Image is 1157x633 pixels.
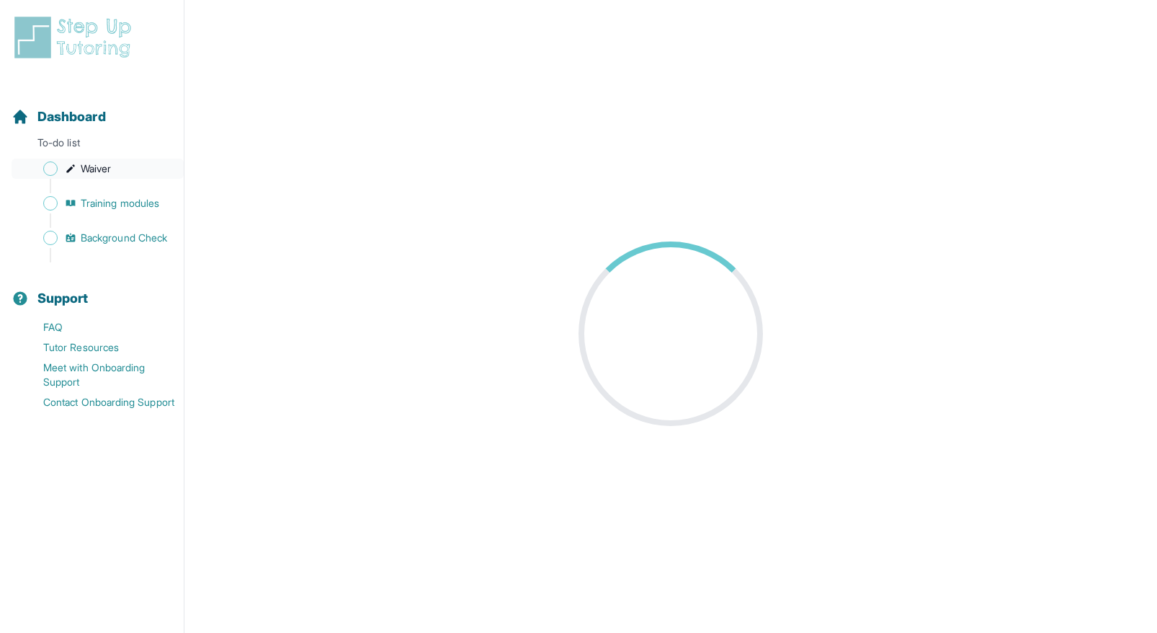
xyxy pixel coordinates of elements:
span: Waiver [81,161,111,176]
span: Dashboard [37,107,106,127]
button: Support [6,265,178,314]
span: Training modules [81,196,159,211]
a: Background Check [12,228,184,248]
p: To-do list [6,136,178,156]
img: logo [12,14,140,61]
button: Dashboard [6,84,178,133]
a: Training modules [12,193,184,213]
span: Background Check [81,231,167,245]
a: FAQ [12,317,184,337]
a: Contact Onboarding Support [12,392,184,412]
a: Waiver [12,159,184,179]
span: Support [37,288,89,309]
a: Dashboard [12,107,106,127]
a: Meet with Onboarding Support [12,358,184,392]
a: Tutor Resources [12,337,184,358]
